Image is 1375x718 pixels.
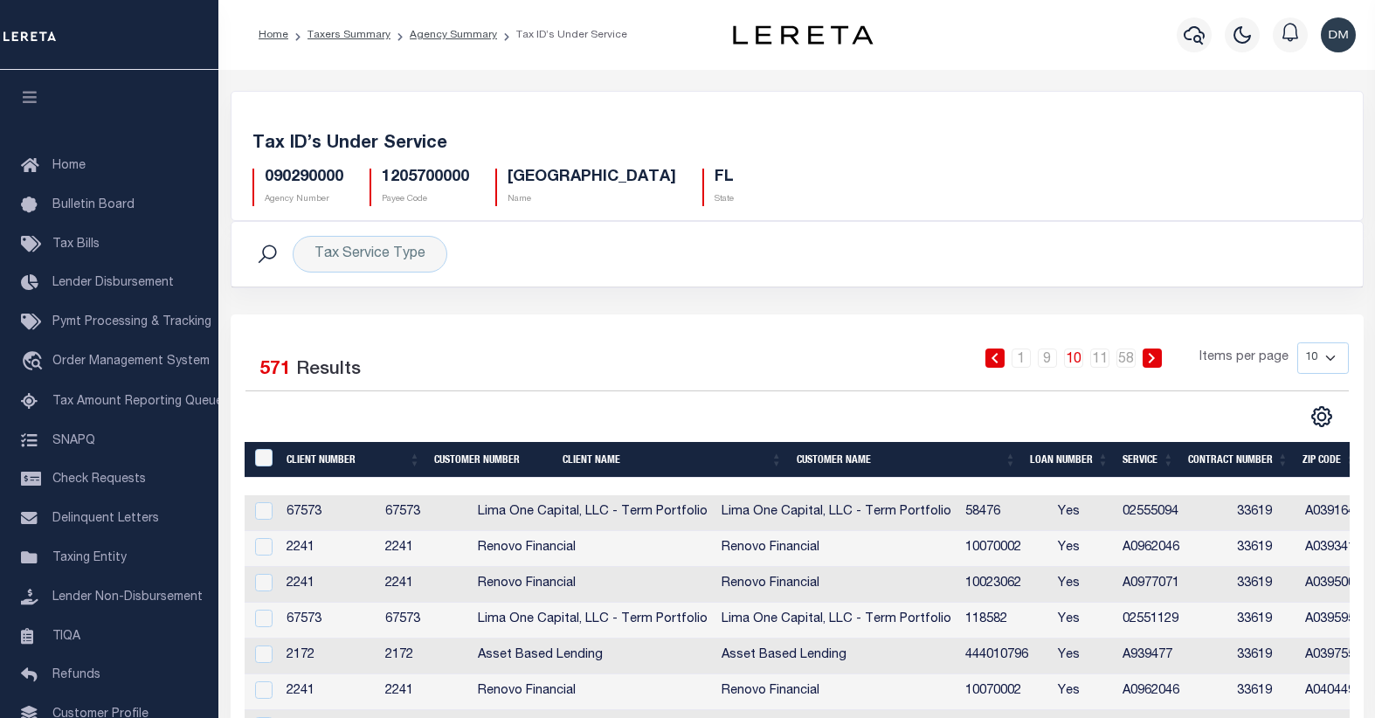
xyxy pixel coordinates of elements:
[958,674,1051,710] td: 10070002
[52,316,211,328] span: Pymt Processing & Tracking
[471,531,715,567] td: Renovo Financial
[1116,495,1230,531] td: 02555094
[1116,531,1230,567] td: A0962046
[958,603,1051,639] td: 118582
[1296,442,1364,478] th: Zip Code: activate to sort column ascending
[556,442,789,478] th: Client Name: activate to sort column ascending
[52,630,80,642] span: TIQA
[280,531,378,567] td: 2241
[1051,603,1116,639] td: Yes
[508,169,676,188] h5: [GEOGRAPHIC_DATA]
[715,674,958,710] td: Renovo Financial
[280,442,427,478] th: Client Number: activate to sort column ascending
[52,434,95,446] span: SNAPQ
[497,27,627,43] li: Tax ID’s Under Service
[1051,639,1116,674] td: Yes
[733,25,873,45] img: logo-dark.svg
[471,674,715,710] td: Renovo Financial
[52,396,223,408] span: Tax Amount Reporting Queue
[280,567,378,603] td: 2241
[378,495,471,531] td: 67573
[1051,495,1116,531] td: Yes
[259,361,291,379] span: 571
[410,30,497,40] a: Agency Summary
[958,567,1051,603] td: 10023062
[471,639,715,674] td: Asset Based Lending
[1064,349,1083,368] a: 10
[382,169,469,188] h5: 1205700000
[296,356,361,384] label: Results
[1321,17,1356,52] img: svg+xml;base64,PHN2ZyB4bWxucz0iaHR0cDovL3d3dy53My5vcmcvMjAwMC9zdmciIHBvaW50ZXItZXZlbnRzPSJub25lIi...
[21,351,49,374] i: travel_explore
[715,603,958,639] td: Lima One Capital, LLC - Term Portfolio
[958,531,1051,567] td: 10070002
[1230,531,1298,567] td: 33619
[715,531,958,567] td: Renovo Financial
[265,169,343,188] h5: 090290000
[1051,567,1116,603] td: Yes
[471,567,715,603] td: Renovo Financial
[382,193,469,206] p: Payee Code
[378,531,471,567] td: 2241
[280,639,378,674] td: 2172
[958,495,1051,531] td: 58476
[293,236,447,273] div: Tax Service Type
[715,193,734,206] p: State
[378,567,471,603] td: 2241
[378,674,471,710] td: 2241
[52,669,100,681] span: Refunds
[1230,567,1298,603] td: 33619
[1230,674,1298,710] td: 33619
[1116,639,1230,674] td: A939477
[958,639,1051,674] td: 444010796
[378,639,471,674] td: 2172
[52,160,86,172] span: Home
[265,193,343,206] p: Agency Number
[52,356,210,368] span: Order Management System
[52,277,174,289] span: Lender Disbursement
[1230,639,1298,674] td: 33619
[1051,531,1116,567] td: Yes
[1116,674,1230,710] td: A0962046
[715,567,958,603] td: Renovo Financial
[52,513,159,525] span: Delinquent Letters
[52,199,135,211] span: Bulletin Board
[1230,603,1298,639] td: 33619
[52,238,100,251] span: Tax Bills
[52,591,203,604] span: Lender Non-Disbursement
[471,495,715,531] td: Lima One Capital, LLC - Term Portfolio
[252,134,1342,155] h5: Tax ID’s Under Service
[307,30,390,40] a: Taxers Summary
[1038,349,1057,368] a: 9
[1199,349,1289,368] span: Items per page
[1012,349,1031,368] a: 1
[1023,442,1116,478] th: Loan Number: activate to sort column ascending
[790,442,1024,478] th: Customer Name: activate to sort column ascending
[280,674,378,710] td: 2241
[1230,495,1298,531] td: 33619
[715,639,958,674] td: Asset Based Lending
[715,169,734,188] h5: FL
[245,442,280,478] th: &nbsp;
[1116,442,1181,478] th: Service: activate to sort column ascending
[1116,567,1230,603] td: A0977071
[280,495,378,531] td: 67573
[1181,442,1296,478] th: Contract Number: activate to sort column ascending
[427,442,556,478] th: Customer Number
[52,552,127,564] span: Taxing Entity
[471,603,715,639] td: Lima One Capital, LLC - Term Portfolio
[1051,674,1116,710] td: Yes
[259,30,288,40] a: Home
[378,603,471,639] td: 67573
[280,603,378,639] td: 67573
[1116,349,1136,368] a: 58
[1090,349,1109,368] a: 11
[508,193,676,206] p: Name
[1116,603,1230,639] td: 02551129
[52,473,146,486] span: Check Requests
[715,495,958,531] td: Lima One Capital, LLC - Term Portfolio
